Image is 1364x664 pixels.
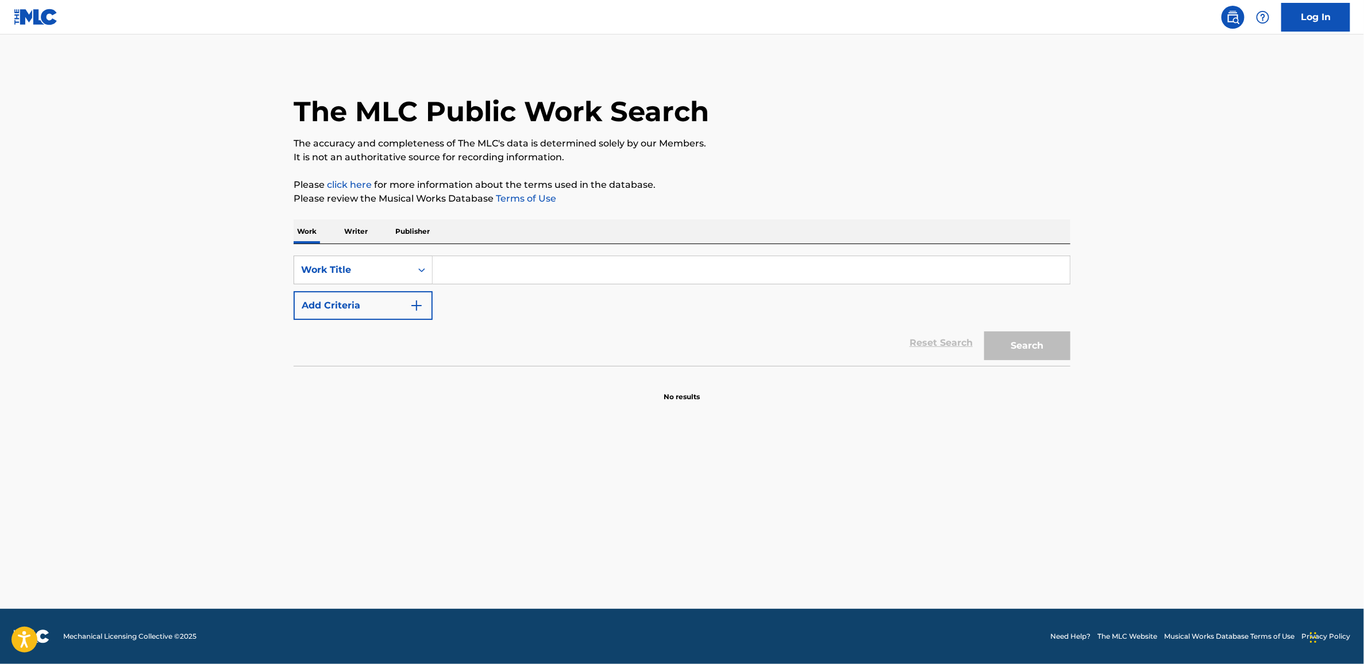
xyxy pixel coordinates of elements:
[294,256,1070,366] form: Search Form
[294,219,320,244] p: Work
[341,219,371,244] p: Writer
[1307,609,1364,664] iframe: Chat Widget
[327,179,372,190] a: click here
[1251,6,1274,29] div: Help
[14,630,49,643] img: logo
[1301,631,1350,642] a: Privacy Policy
[294,137,1070,150] p: The accuracy and completeness of The MLC's data is determined solely by our Members.
[410,299,423,312] img: 9d2ae6d4665cec9f34b9.svg
[1050,631,1091,642] a: Need Help?
[1310,620,1317,655] div: Drag
[494,193,556,204] a: Terms of Use
[1097,631,1157,642] a: The MLC Website
[1222,6,1244,29] a: Public Search
[294,291,433,320] button: Add Criteria
[294,192,1070,206] p: Please review the Musical Works Database
[1164,631,1294,642] a: Musical Works Database Terms of Use
[294,178,1070,192] p: Please for more information about the terms used in the database.
[664,378,700,402] p: No results
[1281,3,1350,32] a: Log In
[1256,10,1270,24] img: help
[301,263,404,277] div: Work Title
[1226,10,1240,24] img: search
[392,219,433,244] p: Publisher
[294,150,1070,164] p: It is not an authoritative source for recording information.
[63,631,196,642] span: Mechanical Licensing Collective © 2025
[294,94,709,129] h1: The MLC Public Work Search
[14,9,58,25] img: MLC Logo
